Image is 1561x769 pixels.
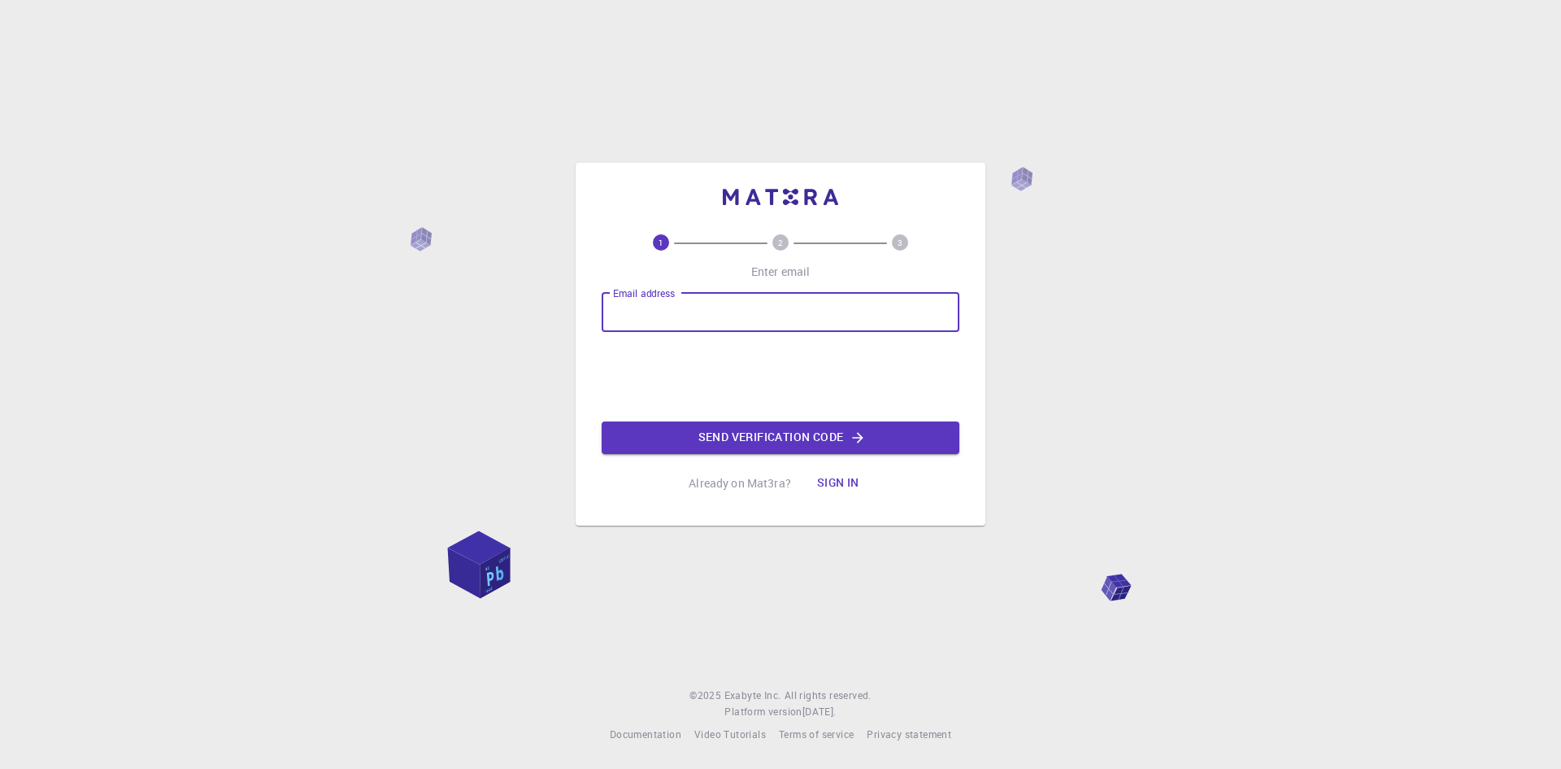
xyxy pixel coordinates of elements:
[867,727,951,741] span: Privacy statement
[778,237,783,248] text: 2
[659,237,663,248] text: 1
[694,727,766,743] a: Video Tutorials
[613,286,675,300] label: Email address
[694,727,766,741] span: Video Tutorials
[724,704,802,720] span: Platform version
[689,475,791,492] p: Already on Mat3ra?
[610,727,681,741] span: Documentation
[724,688,781,701] span: Exabyte Inc.
[804,467,872,500] button: Sign in
[751,264,811,280] p: Enter email
[898,237,902,248] text: 3
[779,727,854,743] a: Terms of service
[602,422,959,454] button: Send verification code
[785,688,872,704] span: All rights reserved.
[657,345,904,409] iframe: reCAPTCHA
[610,727,681,743] a: Documentation
[724,688,781,704] a: Exabyte Inc.
[689,688,724,704] span: © 2025
[802,704,837,720] a: [DATE].
[779,727,854,741] span: Terms of service
[867,727,951,743] a: Privacy statement
[802,705,837,718] span: [DATE] .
